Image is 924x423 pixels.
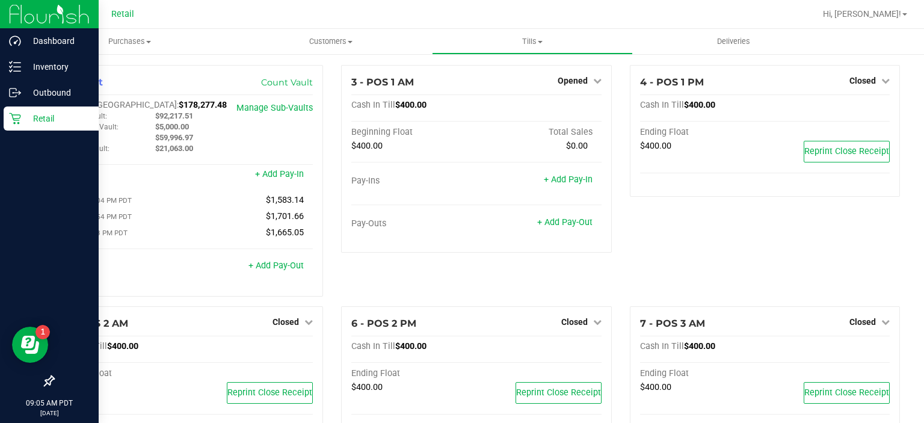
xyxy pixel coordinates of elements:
span: $92,217.51 [155,111,193,120]
span: $400.00 [640,141,671,151]
span: $400.00 [107,341,138,351]
span: $400.00 [351,141,383,151]
inline-svg: Inventory [9,61,21,73]
span: $400.00 [684,341,715,351]
button: Reprint Close Receipt [516,382,602,404]
span: Reprint Close Receipt [516,387,601,398]
span: 7 - POS 3 AM [640,318,705,329]
span: Reprint Close Receipt [804,146,889,156]
span: 6 - POS 2 PM [351,318,416,329]
span: Cash In Till [351,100,395,110]
p: Inventory [21,60,93,74]
iframe: Resource center unread badge [35,325,50,339]
div: Pay-Outs [351,218,476,229]
p: Outbound [21,85,93,100]
inline-svg: Outbound [9,87,21,99]
p: 09:05 AM PDT [5,398,93,409]
inline-svg: Retail [9,113,21,125]
a: Deliveries [633,29,834,54]
div: Ending Float [63,368,188,379]
a: Purchases [29,29,230,54]
span: Cash In Till [640,341,684,351]
p: [DATE] [5,409,93,418]
span: Cash In Till [351,341,395,351]
span: Tills [433,36,633,47]
div: Pay-Ins [351,176,476,187]
p: Retail [21,111,93,126]
span: 4 - POS 1 PM [640,76,704,88]
span: Deliveries [701,36,766,47]
span: $400.00 [395,100,427,110]
button: Reprint Close Receipt [804,141,890,162]
span: Reprint Close Receipt [804,387,889,398]
a: + Add Pay-In [544,174,593,185]
div: Pay-Ins [63,170,188,181]
a: Tills [432,29,633,54]
span: Reprint Close Receipt [227,387,312,398]
span: Cash In [GEOGRAPHIC_DATA]: [63,100,179,110]
span: Closed [849,76,876,85]
inline-svg: Dashboard [9,35,21,47]
span: 3 - POS 1 AM [351,76,414,88]
span: Closed [273,317,299,327]
span: Closed [849,317,876,327]
span: $1,701.66 [266,211,304,221]
span: $178,277.48 [179,100,227,110]
span: $21,063.00 [155,144,193,153]
button: Reprint Close Receipt [804,382,890,404]
span: $400.00 [640,382,671,392]
span: $5,000.00 [155,122,189,131]
a: Count Vault [261,77,313,88]
span: Cash In Till [640,100,684,110]
span: Hi, [PERSON_NAME]! [823,9,901,19]
span: Customers [231,36,431,47]
span: $1,665.05 [266,227,304,238]
span: $400.00 [351,382,383,392]
button: Reprint Close Receipt [227,382,313,404]
div: Ending Float [640,127,765,138]
span: $400.00 [395,341,427,351]
div: Pay-Outs [63,262,188,273]
div: Ending Float [351,368,476,379]
a: Manage Sub-Vaults [236,103,313,113]
div: Ending Float [640,368,765,379]
span: $0.00 [566,141,588,151]
a: + Add Pay-Out [537,217,593,227]
div: Total Sales [476,127,602,138]
span: Purchases [29,36,230,47]
span: $400.00 [684,100,715,110]
span: $59,996.97 [155,133,193,142]
span: Opened [558,76,588,85]
span: $1,583.14 [266,195,304,205]
iframe: Resource center [12,327,48,363]
span: Closed [561,317,588,327]
a: Customers [230,29,432,54]
p: Dashboard [21,34,93,48]
span: Retail [111,9,134,19]
div: Beginning Float [351,127,476,138]
a: + Add Pay-Out [248,261,304,271]
a: + Add Pay-In [255,169,304,179]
